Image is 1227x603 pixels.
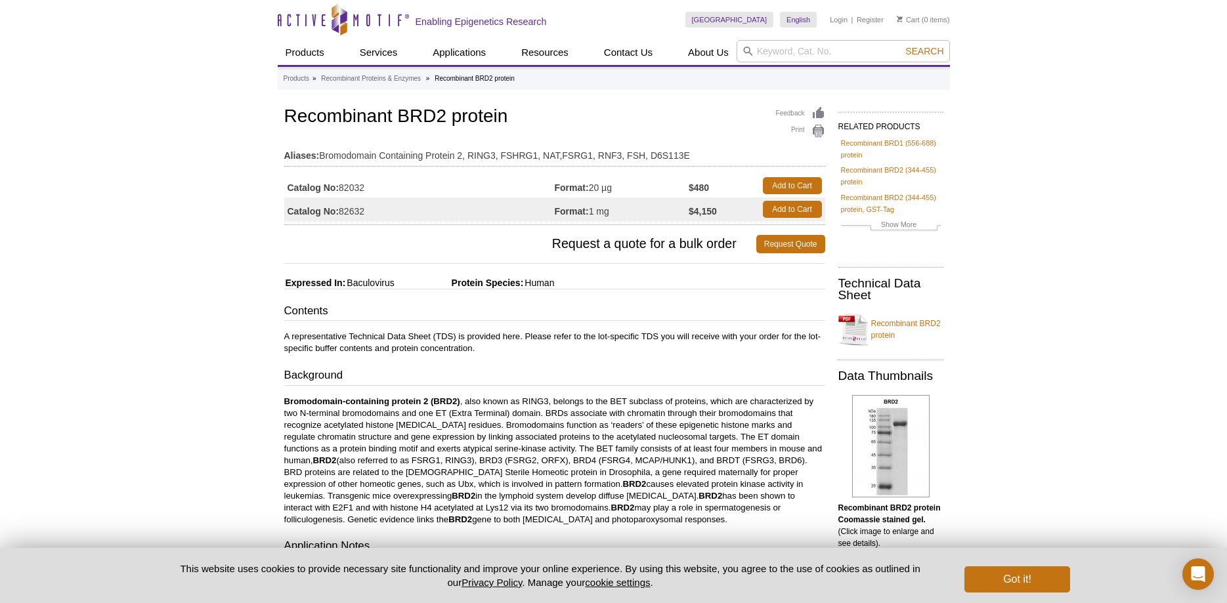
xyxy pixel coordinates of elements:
a: Services [352,40,406,65]
a: Resources [513,40,576,65]
a: Show More [841,218,941,234]
td: 82032 [284,174,555,198]
strong: BRD2 [699,491,722,501]
td: Bromodomain Containing Protein 2, RING3, FSHRG1, NAT,FSRG1, RNF3, FSH, D6S113E [284,142,825,163]
strong: $4,150 [689,205,717,217]
a: Privacy Policy [462,577,522,588]
img: Recombinant BRD2 protein Coomassie gel [852,395,930,497]
h3: Contents [284,303,825,322]
strong: Aliases: [284,150,320,161]
h1: Recombinant BRD2 protein [284,106,825,129]
p: , also known as RING3, belongs to the BET subclass of proteins, which are characterized by two N-... [284,396,825,526]
a: About Us [680,40,737,65]
a: Feedback [776,106,825,121]
a: Recombinant BRD2 (344-455) protein [841,164,941,188]
strong: $480 [689,182,709,194]
h2: Technical Data Sheet [838,278,943,301]
li: (0 items) [897,12,950,28]
h3: Background [284,367,825,386]
a: Products [278,40,332,65]
strong: BRD2 [452,491,475,501]
a: Add to Cart [763,201,822,218]
strong: Catalog No: [288,205,339,217]
p: (Click image to enlarge and see details). [838,502,943,549]
span: Expressed In: [284,278,346,288]
strong: Bromodomain-containing protein 2 (BRD2) [284,396,460,406]
li: Recombinant BRD2 protein [435,75,515,82]
a: [GEOGRAPHIC_DATA] [685,12,774,28]
li: » [426,75,430,82]
td: 1 mg [555,198,689,221]
strong: BRD2 [611,503,634,512]
span: Protein Species: [397,278,524,288]
p: This website uses cookies to provide necessary site functionality and improve your online experie... [158,562,943,589]
li: | [851,12,853,28]
a: Recombinant BRD1 (556-688) protein [841,137,941,161]
span: Request a quote for a bulk order [284,235,756,253]
a: Register [857,15,884,24]
strong: Catalog No: [288,182,339,194]
button: Got it! [964,566,1069,593]
span: Search [905,46,943,56]
li: » [312,75,316,82]
div: Open Intercom Messenger [1182,558,1214,590]
b: Recombinant BRD2 protein Coomassie stained gel. [838,503,941,524]
p: A representative Technical Data Sheet (TDS) is provided here. Please refer to the lot-specific TD... [284,331,825,354]
button: Search [901,45,947,57]
a: Cart [897,15,920,24]
span: Baculovirus [345,278,394,288]
a: Contact Us [596,40,660,65]
img: Your Cart [897,16,903,22]
td: 20 µg [555,174,689,198]
a: Recombinant Proteins & Enzymes [321,73,421,85]
strong: Format: [555,205,589,217]
td: 82632 [284,198,555,221]
h3: Application Notes [284,538,825,556]
a: Request Quote [756,235,825,253]
a: Login [830,15,848,24]
h2: Enabling Epigenetics Research [416,16,547,28]
a: Print [776,124,825,138]
strong: BRD2 [313,455,337,465]
span: Human [523,278,554,288]
strong: BRD2 [448,514,472,524]
h2: RELATED PRODUCTS [838,112,943,135]
button: cookie settings [585,577,650,588]
a: English [780,12,817,28]
a: Applications [425,40,494,65]
strong: BRD2 [623,479,647,489]
a: Add to Cart [763,177,822,194]
input: Keyword, Cat. No. [737,40,950,62]
a: Products [284,73,309,85]
strong: Format: [555,182,589,194]
h2: Data Thumbnails [838,370,943,382]
a: Recombinant BRD2 (344-455) protein, GST-Tag [841,192,941,215]
a: Recombinant BRD2 protein [838,310,943,349]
